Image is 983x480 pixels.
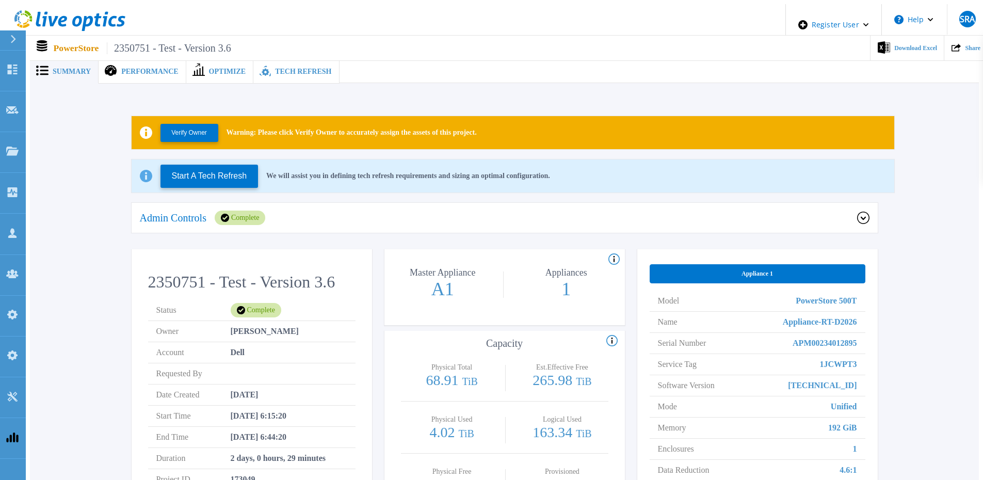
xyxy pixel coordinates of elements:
[796,291,857,311] span: PowerStore 500T
[658,312,678,332] span: Name
[160,124,218,142] button: Verify Owner
[266,172,550,180] p: We will assist you in defining tech refresh requirements and sizing an optimal configuration.
[231,385,259,405] span: [DATE]
[882,4,946,35] button: Help
[156,321,231,342] span: Owner
[406,425,498,441] p: 4.02
[231,303,281,317] div: Complete
[231,321,299,342] span: [PERSON_NAME]
[576,428,591,439] span: TiB
[658,418,686,438] span: Memory
[519,416,606,423] p: Logical Used
[462,376,477,387] span: TiB
[385,280,501,298] p: A1
[231,427,287,447] span: [DATE] 6:44:20
[4,4,979,454] div: ,
[658,354,697,375] span: Service Tag
[519,468,606,475] p: Provisioned
[831,396,857,417] span: Unified
[408,468,495,475] p: Physical Free
[458,428,474,439] span: TiB
[227,129,477,137] p: Warning: Please click Verify Owner to accurately assign the assets of this project.
[658,333,706,354] span: Serial Number
[828,418,857,438] span: 192 GiB
[160,165,259,188] button: Start A Tech Refresh
[853,439,857,459] span: 1
[511,268,621,277] p: Appliances
[209,68,246,75] span: Optimize
[820,354,857,375] span: 1JCWPT3
[965,45,980,51] span: Share
[156,448,231,469] span: Duration
[156,300,231,321] span: Status
[516,425,608,441] p: 163.34
[156,342,231,363] span: Account
[156,363,231,384] span: Requested By
[156,427,231,447] span: End Time
[783,312,857,332] span: Appliance-RT-D2026
[408,364,495,371] p: Physical Total
[406,373,498,389] p: 68.91
[156,406,231,426] span: Start Time
[140,213,206,223] p: Admin Controls
[388,268,498,277] p: Master Appliance
[786,4,881,45] div: Register User
[231,342,245,363] span: Dell
[54,42,231,54] p: PowerStore
[516,373,608,389] p: 265.98
[231,406,287,426] span: [DATE] 6:15:20
[107,42,231,54] span: 2350751 - Test - Version 3.6
[960,15,975,23] span: SRA
[793,333,857,354] span: APM00234012895
[156,385,231,405] span: Date Created
[509,280,624,298] p: 1
[53,68,91,75] span: Summary
[408,416,495,423] p: Physical Used
[215,211,265,225] div: Complete
[658,396,677,417] span: Mode
[894,45,937,51] span: Download Excel
[658,291,680,311] span: Model
[121,68,178,75] span: Performance
[742,269,773,278] span: Appliance 1
[275,68,331,75] span: Tech Refresh
[576,376,591,387] span: TiB
[788,375,857,396] span: [TECHNICAL_ID]
[148,273,356,292] h2: 2350751 - Test - Version 3.6
[658,375,715,396] span: Software Version
[658,439,694,459] span: Enclosures
[231,448,326,469] span: 2 days, 0 hours, 29 minutes
[519,364,606,371] p: Est.Effective Free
